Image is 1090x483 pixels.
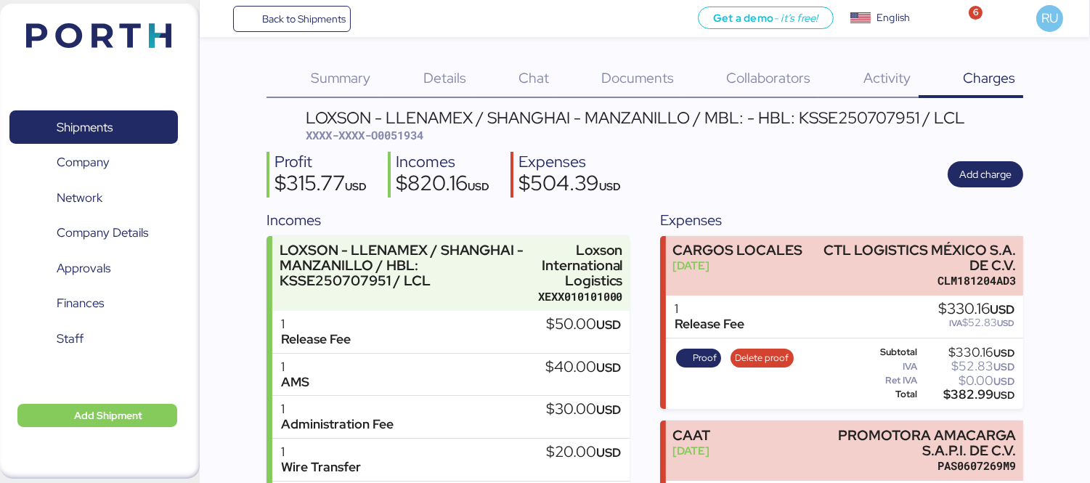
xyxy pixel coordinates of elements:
[345,179,367,193] span: USD
[599,179,621,193] span: USD
[9,216,178,250] a: Company Details
[810,243,1017,273] div: CTL LOGISTICS MÉXICO S.A. DE C.V.
[675,317,744,332] div: Release Fee
[921,389,1015,400] div: $382.99
[546,402,621,418] div: $30.00
[993,360,1014,373] span: USD
[9,110,178,144] a: Shipments
[921,361,1015,372] div: $52.83
[57,258,110,279] span: Approvals
[57,117,113,138] span: Shipments
[858,362,918,372] div: IVA
[306,128,423,142] span: XXXX-XXXX-O0051934
[546,317,621,333] div: $50.00
[57,328,84,349] span: Staff
[262,10,346,28] span: Back to Shipments
[858,347,918,357] div: Subtotal
[948,161,1023,187] button: Add charge
[468,179,489,193] span: USD
[938,301,1014,317] div: $330.16
[546,445,621,460] div: $20.00
[423,68,466,87] span: Details
[921,347,1015,358] div: $330.16
[274,152,367,173] div: Profit
[9,146,178,179] a: Company
[858,389,918,399] div: Total
[396,152,489,173] div: Incomes
[534,243,623,288] div: Loxson International Logistics
[810,458,1017,474] div: PAS0607269M9
[306,110,965,126] div: LOXSON - LLENAMEX / SHANGHAI - MANZANILLO / MBL: - HBL: KSSE250707951 / LCL
[675,301,744,317] div: 1
[518,152,621,173] div: Expenses
[267,209,630,231] div: Incomes
[9,322,178,355] a: Staff
[17,404,177,427] button: Add Shipment
[57,152,110,173] span: Company
[997,317,1014,329] span: USD
[672,258,802,273] div: [DATE]
[963,68,1015,87] span: Charges
[601,68,674,87] span: Documents
[57,293,104,314] span: Finances
[726,68,810,87] span: Collaborators
[660,209,1023,231] div: Expenses
[274,173,367,198] div: $315.77
[731,349,794,368] button: Delete proof
[672,243,802,258] div: CARGOS LOCALES
[938,317,1014,328] div: $52.83
[233,6,351,32] a: Back to Shipments
[74,407,142,424] span: Add Shipment
[863,68,911,87] span: Activity
[596,402,621,418] span: USD
[534,289,623,304] div: XEXX010101000
[990,301,1014,317] span: USD
[693,350,717,366] span: Proof
[281,417,394,432] div: Administration Fee
[672,443,710,458] div: [DATE]
[993,346,1014,360] span: USD
[57,187,102,208] span: Network
[281,460,361,475] div: Wire Transfer
[281,402,394,417] div: 1
[281,360,309,375] div: 1
[280,243,528,288] div: LOXSON - LLENAMEX / SHANGHAI - MANZANILLO / HBL: KSSE250707951 / LCL
[1041,9,1058,28] span: RU
[281,332,351,347] div: Release Fee
[208,7,233,31] button: Menu
[281,445,361,460] div: 1
[596,360,621,376] span: USD
[810,273,1017,288] div: CLM181204AD3
[9,251,178,285] a: Approvals
[877,10,910,25] div: English
[993,389,1014,402] span: USD
[311,68,370,87] span: Summary
[518,68,549,87] span: Chat
[545,360,621,376] div: $40.00
[57,222,148,243] span: Company Details
[676,349,721,368] button: Proof
[396,173,489,198] div: $820.16
[281,375,309,390] div: AMS
[596,317,621,333] span: USD
[518,173,621,198] div: $504.39
[921,376,1015,386] div: $0.00
[672,428,710,443] div: CAAT
[949,317,962,329] span: IVA
[9,181,178,214] a: Network
[281,317,351,332] div: 1
[735,350,789,366] span: Delete proof
[959,166,1012,183] span: Add charge
[810,428,1017,458] div: PROMOTORA AMACARGA S.A.P.I. DE C.V.
[858,376,918,386] div: Ret IVA
[596,445,621,460] span: USD
[993,375,1014,388] span: USD
[9,287,178,320] a: Finances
